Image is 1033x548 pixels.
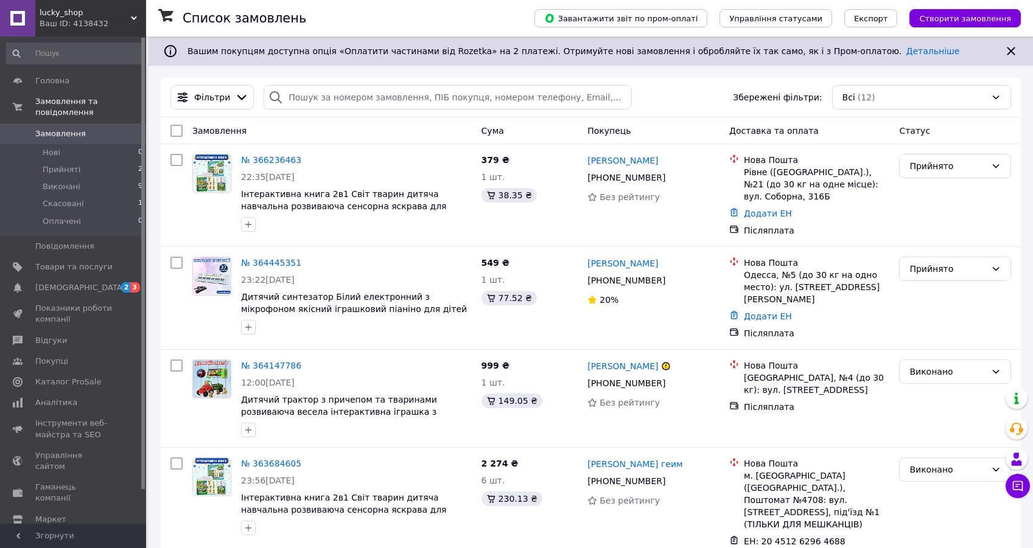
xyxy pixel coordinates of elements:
[854,14,888,23] span: Експорт
[481,394,542,408] div: 149.05 ₴
[585,272,668,289] div: [PHONE_NUMBER]
[35,128,86,139] span: Замовлення
[35,303,113,325] span: Показники роботи компанії
[241,493,447,527] span: Інтерактивна книга 2в1 Світ тварин дитяча навчальна розвиваюча сенсорна яскрава для малювання кни...
[35,418,113,440] span: Інструменти веб-майстра та SEO
[241,258,301,268] a: № 364445351
[744,166,889,203] div: Рівне ([GEOGRAPHIC_DATA].), №21 (до 30 кг на одне місце): вул. Соборна, 316Б
[481,491,542,506] div: 230.13 ₴
[481,155,509,165] span: 379 ₴
[744,257,889,269] div: Нова Пошта
[587,458,682,470] a: [PERSON_NAME] геим
[192,154,231,193] a: Фото товару
[241,275,295,285] span: 23:22[DATE]
[35,482,113,504] span: Гаманець компанії
[481,378,505,387] span: 1 шт.
[43,198,84,209] span: Скасовані
[40,7,131,18] span: lucky_shop
[43,164,80,175] span: Прийняті
[138,147,142,158] span: 0
[193,458,230,496] img: Фото товару
[194,91,230,103] span: Фільтри
[264,85,632,109] input: Пошук за номером замовлення, ПІБ покупця, номером телефону, Email, номером накладної
[481,476,505,485] span: 6 шт.
[35,514,66,525] span: Маркет
[720,9,832,27] button: Управління статусами
[744,359,889,372] div: Нова Пошта
[600,295,618,305] span: 20%
[481,172,505,182] span: 1 шт.
[909,463,986,476] div: Виконано
[43,147,60,158] span: Нові
[909,159,986,173] div: Прийнято
[35,75,69,86] span: Головна
[729,126,819,136] span: Доставка та оплата
[587,126,631,136] span: Покупець
[842,91,855,103] span: Всі
[40,18,146,29] div: Ваш ID: 4138432
[130,282,140,293] span: 3
[43,216,81,227] span: Оплачені
[744,536,846,546] span: ЕН: 20 4512 6296 4688
[481,361,509,370] span: 999 ₴
[600,496,660,505] span: Без рейтингу
[600,398,660,408] span: Без рейтингу
[121,282,131,293] span: 2
[585,169,668,186] div: [PHONE_NUMBER]
[35,356,68,367] span: Покупці
[192,126,247,136] span: Замовлення
[587,154,658,167] a: [PERSON_NAME]
[744,154,889,166] div: Нова Пошта
[729,14,822,23] span: Управління статусами
[35,241,94,252] span: Повідомлення
[35,262,113,272] span: Товари та послуги
[744,372,889,396] div: [GEOGRAPHIC_DATA], №4 (до 30 кг): вул. [STREET_ADDRESS]
[744,327,889,339] div: Післяплата
[585,473,668,490] div: [PHONE_NUMBER]
[241,459,301,468] a: № 363684605
[138,216,142,227] span: 0
[138,181,142,192] span: 9
[187,46,959,56] span: Вашим покупцям доступна опція «Оплатити частинами від Rozetka» на 2 платежі. Отримуйте нові замов...
[744,401,889,413] div: Післяплата
[241,189,447,223] a: Інтерактивна книга 2в1 Світ тварин дитяча навчальна розвиваюча сенсорна яскрава для малювання кни...
[919,14,1011,23] span: Створити замовлення
[35,376,101,387] span: Каталог ProSale
[909,262,986,276] div: Прийнято
[481,459,519,468] span: 2 274 ₴
[481,275,505,285] span: 1 шт.
[241,476,295,485] span: 23:56[DATE]
[138,164,142,175] span: 2
[587,360,658,372] a: [PERSON_NAME]
[35,335,67,346] span: Відгуки
[192,359,231,398] a: Фото товару
[35,96,146,118] span: Замовлення та повідомлення
[733,91,822,103] span: Збережені фільтри:
[585,375,668,392] div: [PHONE_NUMBER]
[844,9,898,27] button: Експорт
[897,13,1021,23] a: Створити замовлення
[35,282,125,293] span: [DEMOGRAPHIC_DATA]
[481,126,504,136] span: Cума
[744,224,889,237] div: Післяплата
[481,291,537,305] div: 77.52 ₴
[35,450,113,472] span: Управління сайтом
[744,457,889,470] div: Нова Пошта
[909,365,986,378] div: Виконано
[1006,474,1030,498] button: Чат з покупцем
[241,172,295,182] span: 22:35[DATE]
[600,192,660,202] span: Без рейтингу
[241,395,437,429] a: Дитячий трактор з причепом та тваринами розвиваюча весела інтерактивна іграшка з підсвічуванням д...
[744,269,889,305] div: Одесса, №5 (до 30 кг на одно место): ул. [STREET_ADDRESS][PERSON_NAME]
[481,188,537,203] div: 38.35 ₴
[35,397,77,408] span: Аналітика
[744,311,792,321] a: Додати ЕН
[899,126,930,136] span: Статус
[138,198,142,209] span: 1
[193,360,230,398] img: Фото товару
[744,470,889,530] div: м. [GEOGRAPHIC_DATA] ([GEOGRAPHIC_DATA].), Поштомат №4708: вул. [STREET_ADDRESS], під'їзд №1 (ТІЛ...
[241,361,301,370] a: № 364147786
[193,257,230,295] img: Фото товару
[193,154,230,192] img: Фото товару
